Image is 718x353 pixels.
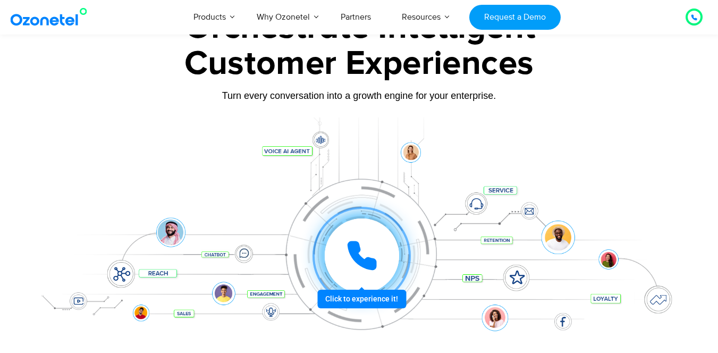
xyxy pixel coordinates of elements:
[27,38,691,89] div: Customer Experiences
[27,90,691,102] div: Turn every conversation into a growth engine for your enterprise.
[469,5,560,30] a: Request a Demo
